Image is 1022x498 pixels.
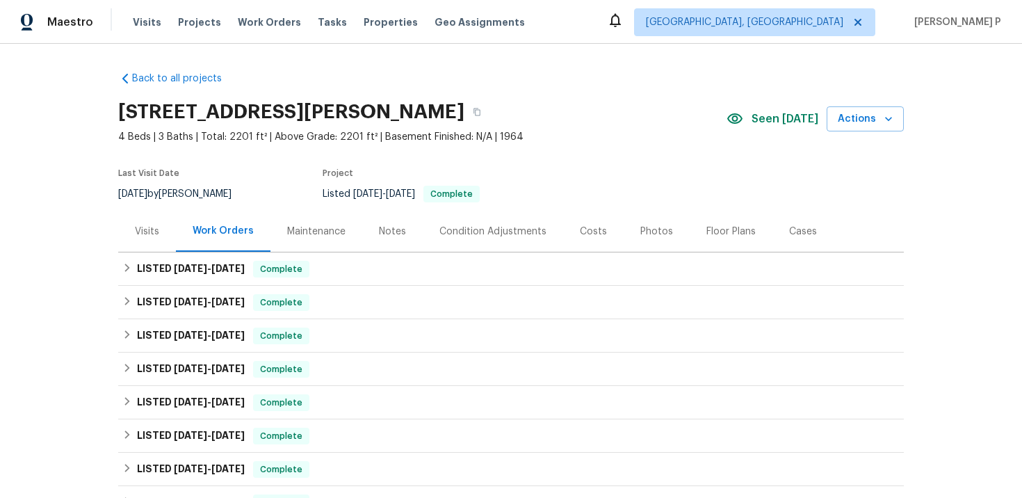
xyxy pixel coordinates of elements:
[47,15,93,29] span: Maestro
[211,364,245,373] span: [DATE]
[353,189,382,199] span: [DATE]
[137,461,245,478] h6: LISTED
[174,364,245,373] span: -
[254,463,308,476] span: Complete
[118,353,904,386] div: LISTED [DATE]-[DATE]Complete
[435,15,525,29] span: Geo Assignments
[118,105,464,119] h2: [STREET_ADDRESS][PERSON_NAME]
[178,15,221,29] span: Projects
[323,169,353,177] span: Project
[752,112,818,126] span: Seen [DATE]
[364,15,418,29] span: Properties
[118,286,904,319] div: LISTED [DATE]-[DATE]Complete
[211,397,245,407] span: [DATE]
[118,419,904,453] div: LISTED [DATE]-[DATE]Complete
[254,429,308,443] span: Complete
[211,330,245,340] span: [DATE]
[909,15,1001,29] span: [PERSON_NAME] P
[706,225,756,239] div: Floor Plans
[174,264,207,273] span: [DATE]
[827,106,904,132] button: Actions
[238,15,301,29] span: Work Orders
[287,225,346,239] div: Maintenance
[386,189,415,199] span: [DATE]
[464,99,489,124] button: Copy Address
[118,169,179,177] span: Last Visit Date
[640,225,673,239] div: Photos
[254,362,308,376] span: Complete
[174,397,245,407] span: -
[353,189,415,199] span: -
[838,111,893,128] span: Actions
[425,190,478,198] span: Complete
[118,189,147,199] span: [DATE]
[174,397,207,407] span: [DATE]
[254,329,308,343] span: Complete
[133,15,161,29] span: Visits
[174,431,207,440] span: [DATE]
[379,225,406,239] div: Notes
[137,428,245,444] h6: LISTED
[439,225,546,239] div: Condition Adjustments
[789,225,817,239] div: Cases
[118,130,727,144] span: 4 Beds | 3 Baths | Total: 2201 ft² | Above Grade: 2201 ft² | Basement Finished: N/A | 1964
[118,186,248,202] div: by [PERSON_NAME]
[580,225,607,239] div: Costs
[254,262,308,276] span: Complete
[137,394,245,411] h6: LISTED
[118,453,904,486] div: LISTED [DATE]-[DATE]Complete
[135,225,159,239] div: Visits
[323,189,480,199] span: Listed
[174,464,245,474] span: -
[137,294,245,311] h6: LISTED
[211,464,245,474] span: [DATE]
[174,264,245,273] span: -
[254,296,308,310] span: Complete
[174,464,207,474] span: [DATE]
[211,431,245,440] span: [DATE]
[118,72,252,86] a: Back to all projects
[174,431,245,440] span: -
[254,396,308,410] span: Complete
[174,330,245,340] span: -
[137,261,245,278] h6: LISTED
[174,330,207,340] span: [DATE]
[118,386,904,419] div: LISTED [DATE]-[DATE]Complete
[318,17,347,27] span: Tasks
[646,15,843,29] span: [GEOGRAPHIC_DATA], [GEOGRAPHIC_DATA]
[193,224,254,238] div: Work Orders
[174,364,207,373] span: [DATE]
[174,297,245,307] span: -
[174,297,207,307] span: [DATE]
[118,252,904,286] div: LISTED [DATE]-[DATE]Complete
[137,361,245,378] h6: LISTED
[211,297,245,307] span: [DATE]
[137,328,245,344] h6: LISTED
[118,319,904,353] div: LISTED [DATE]-[DATE]Complete
[211,264,245,273] span: [DATE]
